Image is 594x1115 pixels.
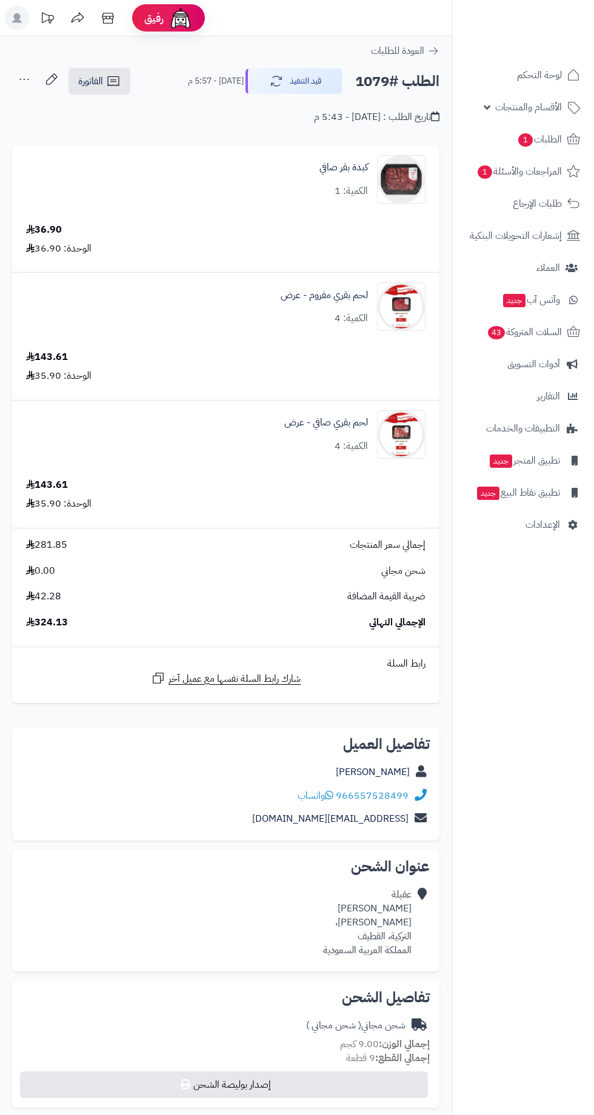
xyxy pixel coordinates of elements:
span: الفاتورة [78,74,103,88]
a: إشعارات التحويلات البنكية [459,221,587,250]
h2: تفاصيل العميل [22,737,430,751]
span: المراجعات والأسئلة [476,163,562,180]
span: 281.85 [26,538,67,552]
small: 9.00 كجم [340,1037,430,1051]
a: لحم بقري مفروم - عرض [281,288,368,302]
a: التطبيقات والخدمات [459,414,587,443]
div: الوحدة: 35.90 [26,369,92,383]
div: الكمية: 1 [335,184,368,198]
h2: الطلب #1079 [355,69,439,94]
a: الطلبات1 [459,125,587,154]
span: التقارير [537,388,560,405]
div: 143.61 [26,478,68,492]
span: العودة للطلبات [371,44,424,58]
div: الكمية: 4 [335,439,368,453]
div: الوحدة: 35.90 [26,497,92,511]
div: 36.90 [26,223,62,237]
span: شارك رابط السلة نفسها مع عميل آخر [169,672,301,686]
span: وآتس آب [502,291,560,308]
span: شحن مجاني [381,564,425,578]
div: شحن مجاني [306,1019,405,1033]
span: الطلبات [517,131,562,148]
span: الإجمالي النهائي [369,616,425,630]
a: شارك رابط السلة نفسها مع عميل آخر [151,671,301,686]
span: 0.00 [26,564,55,578]
span: العملاء [536,259,560,276]
strong: إجمالي الوزن: [379,1037,430,1051]
span: أدوات التسويق [507,356,560,373]
div: الكمية: 4 [335,311,368,325]
div: رابط السلة [17,657,435,671]
img: 535_686656f82f5b0_1e720018-90x90.png [378,155,425,204]
span: تطبيق المتجر [489,452,560,469]
img: ai-face.png [169,6,193,30]
a: المراجعات والأسئلة1 [459,157,587,186]
span: إشعارات التحويلات البنكية [470,227,562,244]
span: 42.28 [26,590,61,604]
span: 324.13 [26,616,68,630]
a: كبدة بقر صافي [319,161,368,175]
span: إجمالي سعر المنتجات [350,538,425,552]
span: جديد [503,294,526,307]
button: قيد التنفيذ [245,68,342,94]
div: عقيلة [PERSON_NAME] [PERSON_NAME]، التركية، القطيف المملكة العربية السعودية [323,888,412,957]
a: واتساب [298,788,333,803]
h2: عنوان الشحن [22,859,430,874]
div: الوحدة: 36.90 [26,242,92,256]
span: ضريبة القيمة المضافة [347,590,425,604]
a: تحديثات المنصة [32,6,62,33]
span: جديد [490,454,512,468]
button: إصدار بوليصة الشحن [20,1071,428,1098]
span: جديد [477,487,499,500]
span: تطبيق نقاط البيع [476,484,560,501]
small: [DATE] - 5:57 م [188,75,244,87]
span: 1 [518,133,533,147]
a: العودة للطلبات [371,44,439,58]
a: لحم بقري صافي - عرض [284,416,368,430]
img: 1759137456-WhatsApp%20Image%202025-09-29%20at%2011.33.02%20AM%20(2)-90x90.jpeg [378,282,425,331]
a: أدوات التسويق [459,350,587,379]
span: لوحة التحكم [517,67,562,84]
a: الإعدادات [459,510,587,539]
strong: إجمالي القطع: [375,1051,430,1065]
a: السلات المتروكة43 [459,318,587,347]
img: logo-2.png [512,32,582,58]
span: رفيق [144,11,164,25]
a: [PERSON_NAME] [336,765,410,779]
span: السلات المتروكة [487,324,562,341]
a: 966557528499 [336,788,409,803]
h2: تفاصيل الشحن [22,990,430,1005]
a: طلبات الإرجاع [459,189,587,218]
a: الفاتورة [68,68,130,95]
span: الإعدادات [526,516,560,533]
a: التقارير [459,382,587,411]
div: 143.61 [26,350,68,364]
span: ( شحن مجاني ) [306,1018,361,1033]
a: تطبيق المتجرجديد [459,446,587,475]
a: وآتس آبجديد [459,285,587,315]
img: 1759137508-WhatsApp%20Image%202025-09-29%20at%2011.33.02%20AM%20(1)-90x90.jpeg [378,410,425,459]
span: 43 [488,326,505,339]
a: لوحة التحكم [459,61,587,90]
span: الأقسام والمنتجات [495,99,562,116]
span: طلبات الإرجاع [513,195,562,212]
a: [EMAIL_ADDRESS][DOMAIN_NAME] [252,811,409,826]
div: تاريخ الطلب : [DATE] - 5:43 م [314,110,439,124]
a: تطبيق نقاط البيعجديد [459,478,587,507]
a: العملاء [459,253,587,282]
small: 9 قطعة [346,1051,430,1065]
span: 1 [478,165,492,179]
span: التطبيقات والخدمات [486,420,560,437]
